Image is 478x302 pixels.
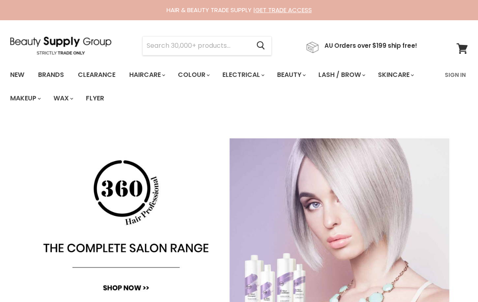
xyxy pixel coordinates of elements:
[255,6,312,14] a: GET TRADE ACCESS
[437,264,470,294] iframe: Gorgias live chat messenger
[80,90,110,107] a: Flyer
[372,66,419,83] a: Skincare
[172,66,215,83] a: Colour
[271,66,311,83] a: Beauty
[440,66,471,83] a: Sign In
[32,66,70,83] a: Brands
[4,63,440,110] ul: Main menu
[4,90,46,107] a: Makeup
[142,36,272,55] form: Product
[250,36,271,55] button: Search
[4,66,30,83] a: New
[143,36,250,55] input: Search
[72,66,122,83] a: Clearance
[47,90,78,107] a: Wax
[123,66,170,83] a: Haircare
[216,66,269,83] a: Electrical
[312,66,370,83] a: Lash / Brow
